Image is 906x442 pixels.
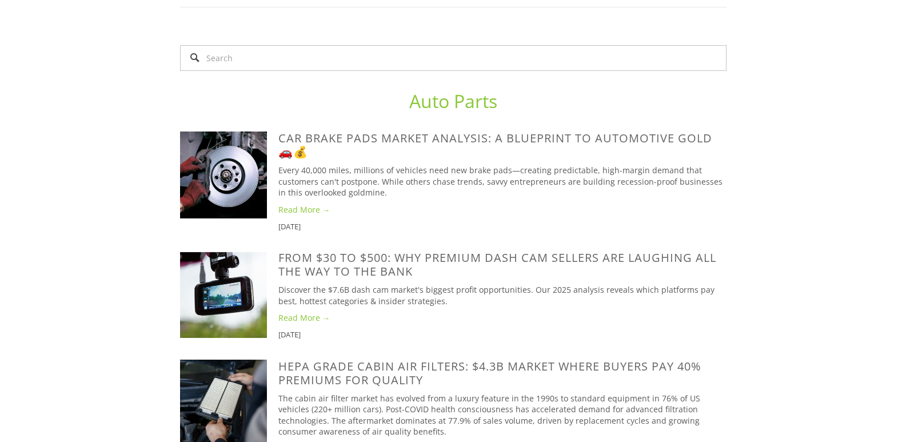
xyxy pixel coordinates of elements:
[278,284,727,306] p: Discover the $7.6B dash cam market's biggest profit opportunities. Our 2025 analysis reveals whic...
[278,329,301,340] time: [DATE]
[278,359,701,388] a: HEPA Grade Cabin Air Filters: $4.3B Market Where Buyers Pay 40% Premiums for Quality
[180,45,727,71] input: Search
[180,132,267,218] img: Car Brake Pads Market Analysis: A Blueprint to Automotive Gold 🚗💰
[278,312,727,324] a: Read More →
[278,393,727,437] p: The cabin air filter market has evolved from a luxury feature in the 1990s to standard equipment ...
[180,132,278,218] a: Car Brake Pads Market Analysis: A Blueprint to Automotive Gold 🚗💰
[278,221,301,232] time: [DATE]
[180,251,267,338] img: From $30 to $500: Why Premium Dash Cam Sellers Are Laughing All the Way to the Bank
[278,165,727,198] p: Every 40,000 miles, millions of vehicles need new brake pads—creating predictable, high-margin de...
[409,89,497,113] a: Auto Parts
[278,250,716,279] a: From $30 to $500: Why Premium Dash Cam Sellers Are Laughing All the Way to the Bank
[180,251,278,338] a: From $30 to $500: Why Premium Dash Cam Sellers Are Laughing All the Way to the Bank
[278,130,712,160] a: Car Brake Pads Market Analysis: A Blueprint to Automotive Gold 🚗💰
[278,204,727,216] a: Read More →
